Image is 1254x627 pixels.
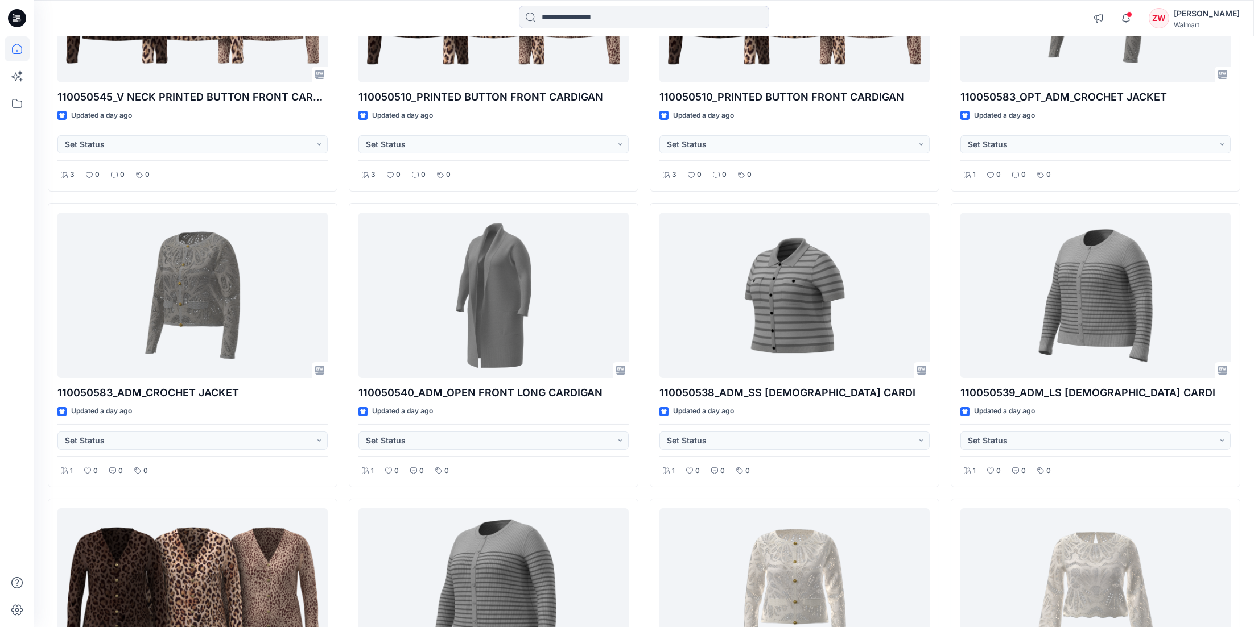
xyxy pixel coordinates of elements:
[960,89,1231,105] p: 110050583_OPT_ADM_CROCHET JACKET
[120,169,125,181] p: 0
[695,465,700,477] p: 0
[672,465,675,477] p: 1
[1021,465,1026,477] p: 0
[673,110,734,122] p: Updated a day ago
[747,169,752,181] p: 0
[71,405,132,417] p: Updated a day ago
[1174,20,1240,29] div: Walmart
[697,169,702,181] p: 0
[973,169,976,181] p: 1
[1174,7,1240,20] div: [PERSON_NAME]
[371,169,376,181] p: 3
[996,169,1001,181] p: 0
[372,110,433,122] p: Updated a day ago
[70,169,75,181] p: 3
[960,213,1231,379] a: 110050539_ADM_LS LADY CARDI
[1046,169,1051,181] p: 0
[372,405,433,417] p: Updated a day ago
[444,465,449,477] p: 0
[358,89,629,105] p: 110050510_PRINTED BUTTON FRONT CARDIGAN
[57,213,328,379] a: 110050583_ADM_CROCHET JACKET
[396,169,401,181] p: 0
[659,89,930,105] p: 110050510_PRINTED BUTTON FRONT CARDIGAN
[1046,465,1051,477] p: 0
[145,169,150,181] p: 0
[672,169,676,181] p: 3
[71,110,132,122] p: Updated a day ago
[673,405,734,417] p: Updated a day ago
[57,89,328,105] p: 110050545_V NECK PRINTED BUTTON FRONT CARDIGAN
[143,465,148,477] p: 0
[358,385,629,401] p: 110050540_ADM_OPEN FRONT LONG CARDIGAN
[371,465,374,477] p: 1
[996,465,1001,477] p: 0
[745,465,750,477] p: 0
[446,169,451,181] p: 0
[95,169,100,181] p: 0
[421,169,426,181] p: 0
[720,465,725,477] p: 0
[1021,169,1026,181] p: 0
[118,465,123,477] p: 0
[659,213,930,379] a: 110050538_ADM_SS LADY CARDI
[659,385,930,401] p: 110050538_ADM_SS [DEMOGRAPHIC_DATA] CARDI
[358,213,629,379] a: 110050540_ADM_OPEN FRONT LONG CARDIGAN
[70,465,73,477] p: 1
[93,465,98,477] p: 0
[1149,8,1169,28] div: ZW
[722,169,727,181] p: 0
[973,465,976,477] p: 1
[419,465,424,477] p: 0
[974,110,1035,122] p: Updated a day ago
[974,405,1035,417] p: Updated a day ago
[960,385,1231,401] p: 110050539_ADM_LS [DEMOGRAPHIC_DATA] CARDI
[57,385,328,401] p: 110050583_ADM_CROCHET JACKET
[394,465,399,477] p: 0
